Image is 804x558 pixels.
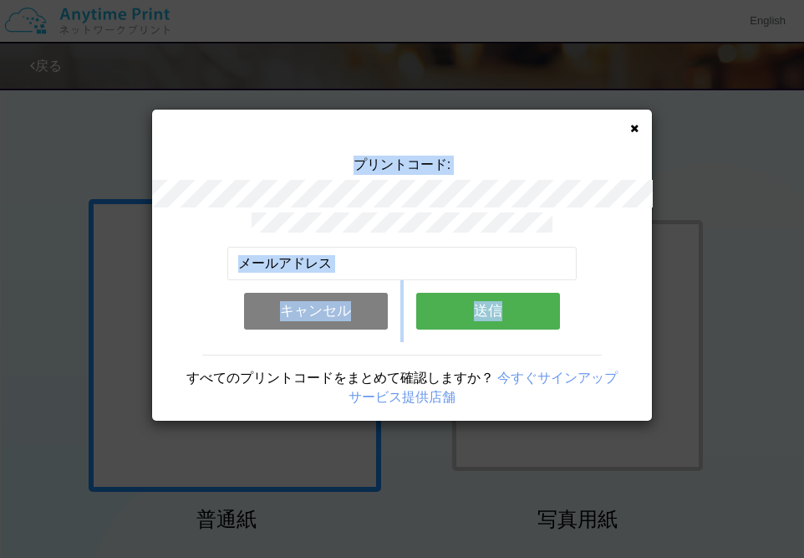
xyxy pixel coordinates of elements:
button: 送信 [416,293,560,330]
span: すべてのプリントコードをまとめて確認しますか？ [186,371,494,385]
a: 今すぐサインアップ [497,371,618,385]
a: サービス提供店舗 [349,390,455,404]
input: メールアドレス [227,247,578,280]
span: プリントコード: [354,157,450,171]
button: キャンセル [244,293,388,330]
